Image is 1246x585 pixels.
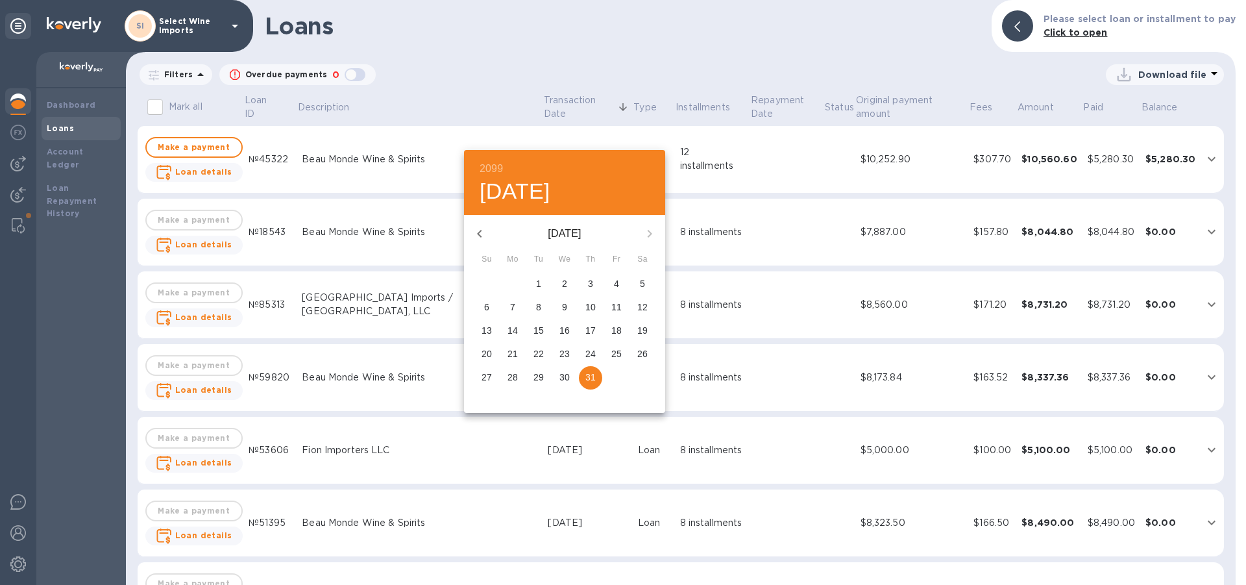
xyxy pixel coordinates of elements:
p: 23 [559,347,570,360]
p: [DATE] [495,226,634,242]
p: 4 [614,277,619,290]
p: 11 [611,301,622,314]
button: 12 [631,296,654,319]
button: 27 [475,366,498,390]
button: 8 [527,296,550,319]
button: 2 [553,273,576,296]
button: 31 [579,366,602,390]
p: 24 [585,347,596,360]
span: We [553,253,576,266]
p: 30 [559,371,570,384]
button: 4 [605,273,628,296]
p: 27 [482,371,492,384]
button: 20 [475,343,498,366]
button: 6 [475,296,498,319]
button: 24 [579,343,602,366]
span: Th [579,253,602,266]
button: 14 [501,319,524,343]
p: 29 [533,371,544,384]
p: 6 [484,301,489,314]
button: 16 [553,319,576,343]
span: Su [475,253,498,266]
button: 19 [631,319,654,343]
button: 9 [553,296,576,319]
button: 30 [553,366,576,390]
p: 17 [585,324,596,337]
p: 25 [611,347,622,360]
p: 22 [533,347,544,360]
p: 8 [536,301,541,314]
p: 12 [637,301,648,314]
span: Fr [605,253,628,266]
button: 7 [501,296,524,319]
span: Sa [631,253,654,266]
button: [DATE] [480,178,550,205]
p: 7 [510,301,515,314]
button: 2099 [480,160,503,178]
p: 26 [637,347,648,360]
p: 2 [562,277,567,290]
p: 3 [588,277,593,290]
button: 13 [475,319,498,343]
button: 28 [501,366,524,390]
p: 18 [611,324,622,337]
p: 19 [637,324,648,337]
button: 11 [605,296,628,319]
p: 9 [562,301,567,314]
button: 26 [631,343,654,366]
p: 16 [559,324,570,337]
button: 15 [527,319,550,343]
button: 1 [527,273,550,296]
button: 23 [553,343,576,366]
p: 31 [585,371,596,384]
button: 22 [527,343,550,366]
p: 5 [640,277,645,290]
button: 5 [631,273,654,296]
p: 21 [507,347,518,360]
button: 21 [501,343,524,366]
span: Tu [527,253,550,266]
button: 10 [579,296,602,319]
p: 13 [482,324,492,337]
p: 1 [536,277,541,290]
p: 20 [482,347,492,360]
button: 25 [605,343,628,366]
span: Mo [501,253,524,266]
button: 29 [527,366,550,390]
p: 10 [585,301,596,314]
p: 14 [507,324,518,337]
button: 18 [605,319,628,343]
button: 17 [579,319,602,343]
p: 28 [507,371,518,384]
p: 15 [533,324,544,337]
button: 3 [579,273,602,296]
